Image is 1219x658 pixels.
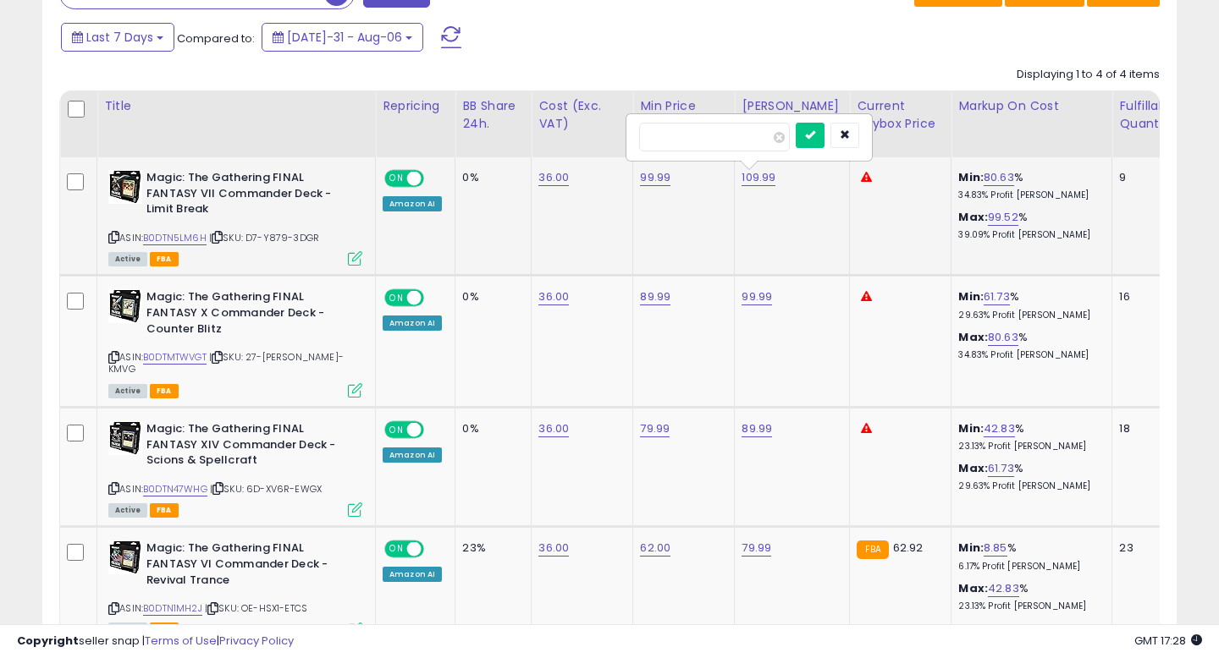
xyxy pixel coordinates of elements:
b: Min: [958,420,984,436]
a: 36.00 [538,288,569,305]
a: B0DTN47WHG [143,482,207,496]
p: 39.09% Profit [PERSON_NAME] [958,229,1099,241]
span: FBA [150,503,179,518]
div: 9 [1119,170,1172,185]
a: 80.63 [984,169,1014,186]
span: | SKU: 6D-XV6R-EWGX [210,482,322,496]
p: 6.17% Profit [PERSON_NAME] [958,561,1099,573]
div: ASIN: [108,289,362,396]
a: 36.00 [538,169,569,186]
span: ON [386,542,407,557]
span: FBA [150,252,179,266]
img: 510jnz19GeL._SL40_.jpg [108,170,142,204]
a: 109.99 [742,169,775,186]
strong: Copyright [17,633,79,649]
div: Cost (Exc. VAT) [538,97,626,133]
div: 0% [462,170,518,185]
a: 62.00 [640,540,670,557]
span: All listings currently available for purchase on Amazon [108,252,147,266]
a: 61.73 [984,288,1010,305]
button: [DATE]-31 - Aug-06 [262,23,423,52]
div: % [958,540,1099,572]
span: | SKU: 27-[PERSON_NAME]-KMVG [108,350,344,376]
span: Compared to: [177,30,255,47]
b: Min: [958,288,984,304]
img: 51eawc3rwYL._SL40_.jpg [108,421,142,455]
span: All listings currently available for purchase on Amazon [108,503,147,518]
span: | SKU: OE-HSX1-ETCS [205,601,307,615]
span: | SKU: D7-Y879-3DGR [209,231,319,244]
b: Min: [958,540,984,556]
div: Amazon AI [383,567,442,582]
span: ON [386,172,407,186]
div: 0% [462,289,518,304]
a: 89.99 [640,288,670,305]
a: 80.63 [988,329,1018,346]
a: 99.99 [742,288,772,305]
div: Title [104,97,368,115]
a: 99.99 [640,169,670,186]
div: Markup on Cost [958,97,1105,115]
a: 36.00 [538,540,569,557]
p: 23.13% Profit [PERSON_NAME] [958,600,1099,612]
div: Current Buybox Price [857,97,944,133]
b: Max: [958,329,988,345]
b: Magic: The Gathering FINAL FANTASY VII Commander Deck - Limit Break [146,170,352,222]
span: FBA [150,384,179,398]
div: % [958,210,1099,241]
span: [DATE]-31 - Aug-06 [287,29,402,46]
a: 36.00 [538,420,569,437]
div: 23% [462,540,518,556]
a: 99.52 [988,209,1018,226]
div: % [958,581,1099,612]
b: Max: [958,580,988,596]
a: 42.83 [988,580,1019,597]
img: 5154477OJ9L._SL40_.jpg [108,289,142,323]
div: Displaying 1 to 4 of 4 items [1017,67,1160,83]
div: Fulfillable Quantity [1119,97,1178,133]
p: 29.63% Profit [PERSON_NAME] [958,310,1099,321]
img: 51sbb6BkVtL._SL40_.jpg [108,540,142,574]
th: The percentage added to the cost of goods (COGS) that forms the calculator for Min & Max prices. [951,90,1112,157]
b: Max: [958,460,988,476]
span: All listings currently available for purchase on Amazon [108,384,147,398]
a: B0DTMTWVGT [143,350,207,365]
b: Magic: The Gathering FINAL FANTASY X Commander Deck - Counter Blitz [146,289,352,341]
a: 79.99 [742,540,771,557]
a: Privacy Policy [219,633,294,649]
b: Max: [958,209,988,225]
div: Min Price [640,97,727,115]
div: % [958,289,1099,321]
div: ASIN: [108,421,362,515]
a: B0DTN5LM6H [143,231,207,245]
b: Magic: The Gathering FINAL FANTASY XIV Commander Deck - Scions & Spellcraft [146,421,352,473]
div: % [958,421,1099,452]
div: 18 [1119,421,1172,436]
div: [PERSON_NAME] [742,97,842,115]
div: % [958,461,1099,492]
div: % [958,170,1099,201]
a: 8.85 [984,540,1007,557]
div: BB Share 24h. [462,97,524,133]
span: OFF [422,423,449,437]
span: 2025-08-14 17:28 GMT [1134,633,1202,649]
b: Magic: The Gathering FINAL FANTASY VI Commander Deck - Revival Trance [146,540,352,592]
b: Min: [958,169,984,185]
p: 29.63% Profit [PERSON_NAME] [958,480,1099,492]
div: 0% [462,421,518,436]
a: Terms of Use [145,633,217,649]
div: Amazon AI [383,447,442,463]
div: 23 [1119,540,1172,556]
span: ON [386,291,407,305]
div: Amazon AI [383,196,442,211]
span: OFF [422,542,449,557]
span: 62.92 [893,540,924,556]
a: 89.99 [742,420,772,437]
p: 34.83% Profit [PERSON_NAME] [958,349,1099,361]
a: 61.73 [988,460,1014,477]
button: Last 7 Days [61,23,174,52]
div: ASIN: [108,170,362,264]
div: Repricing [383,97,448,115]
span: ON [386,423,407,437]
a: B0DTN1MH2J [143,601,202,616]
